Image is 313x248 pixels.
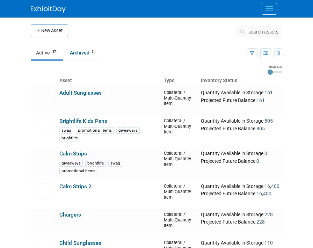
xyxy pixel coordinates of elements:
div: Quantity Available in Storage: [201,90,279,96]
span: 161 [264,90,273,95]
div: brightlife [85,160,106,167]
span: 805 [264,118,273,124]
span: 16,400 [256,191,271,196]
button: New Asset [31,24,68,37]
th: Asset [57,75,161,87]
td: Collateral / Multi-Quantity Item [161,148,198,180]
button: Menu [262,3,277,15]
span: 0 [264,151,267,156]
span: 110 [264,240,273,246]
span: 161 [256,97,265,103]
a: Calm Strips 2 [59,183,92,190]
a: Chargers [59,212,81,218]
a: Child Sunglasses [59,240,101,246]
div: Projected Future Balance: [201,157,279,165]
div: giveaways [59,160,83,167]
span: 16,400 [264,183,279,189]
div: promotional items [76,127,114,134]
div: giveaways [116,127,140,134]
div: Projected Future Balance: [201,96,279,104]
span: 3 [90,49,96,54]
a: Brightlife Kids Pens [59,118,107,124]
a: Archived3 [65,46,101,59]
div: Quantity Available in Storage: [201,240,279,246]
div: Projected Future Balance: [201,218,279,225]
div: swag [59,127,73,134]
img: ExhibitDay [31,6,66,13]
div: Quantity Available in Storage: [201,151,279,157]
span: 228 [264,212,273,217]
td: Collateral / Multi-Quantity Item [161,181,198,209]
td: Collateral / Multi-Quantity Item [161,209,198,237]
div: Quantity Available in Storage: [201,118,279,124]
td: Collateral / Multi-Quantity Item [161,115,198,148]
span: 228 [256,219,265,225]
a: Active37 [31,46,63,59]
span: 0 [256,158,259,164]
div: Projected Future Balance: [201,124,279,132]
span: search assets [248,29,278,35]
div: Projected Future Balance: [201,189,279,197]
a: Calm Strips [59,151,87,157]
div: swag [108,160,122,167]
div: Image Size [268,65,282,69]
div: brightlife [59,135,80,141]
td: Collateral / Multi-Quantity Item [161,87,198,115]
div: Quantity Available in Storage: [201,212,279,218]
button: search assets [236,26,282,37]
span: 805 [256,126,265,131]
div: Quantity Available in Storage: [201,183,279,190]
a: Adult Sunglasses [59,90,102,96]
th: Type [161,75,198,87]
span: 37 [50,49,58,54]
div: promotional items [59,168,97,174]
